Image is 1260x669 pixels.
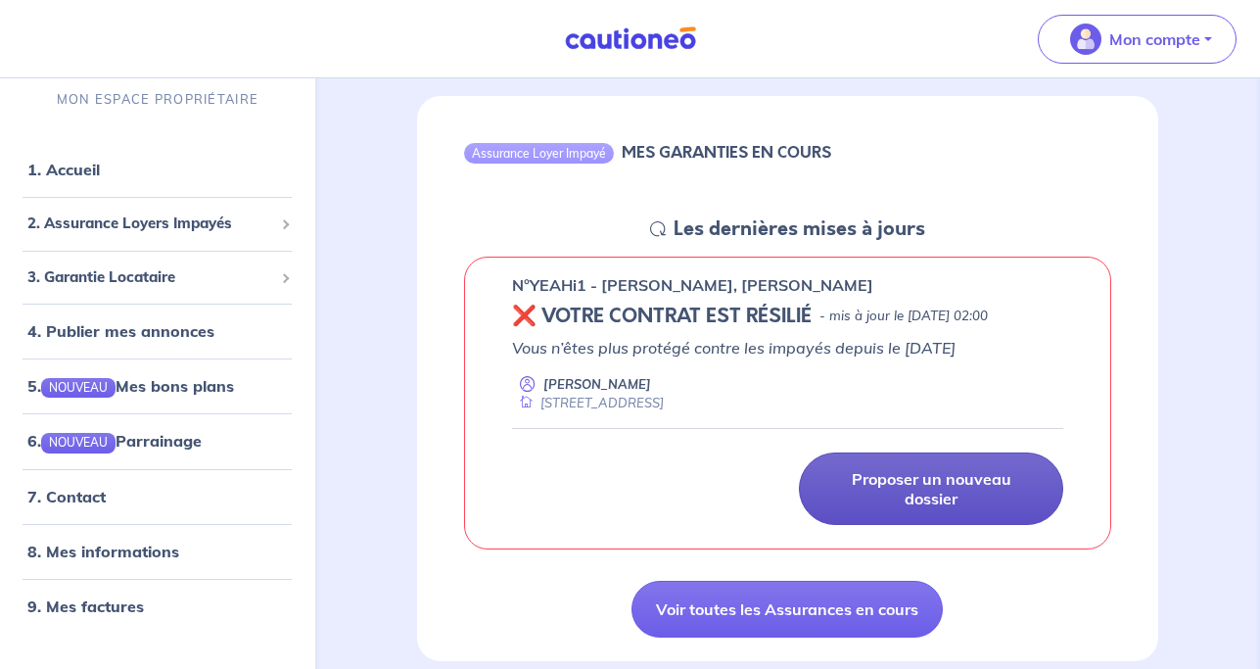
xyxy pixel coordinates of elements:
[27,432,202,452] a: 6.NOUVEAUParrainage
[464,143,614,163] div: Assurance Loyer Impayé
[27,266,273,289] span: 3. Garantie Locataire
[27,376,234,396] a: 5.NOUVEAUMes bons plans
[27,542,179,561] a: 8. Mes informations
[799,453,1063,525] a: Proposer un nouveau dossier
[557,26,704,51] img: Cautioneo
[819,307,988,326] p: - mis à jour le [DATE] 02:00
[27,597,144,616] a: 9. Mes factures
[631,581,943,638] a: Voir toutes les Assurances en cours
[1070,24,1101,55] img: illu_account_valid_menu.svg
[512,305,1063,328] div: state: REVOKED, Context: NEW,MAYBE-CERTIFICATE,RELATIONSHIP,LESSOR-DOCUMENTS
[543,375,651,394] p: [PERSON_NAME]
[27,321,214,341] a: 4. Publier mes annonces
[674,217,925,241] h5: Les dernières mises à jours
[1038,15,1237,64] button: illu_account_valid_menu.svgMon compte
[8,366,307,406] div: 5.NOUVEAUMes bons plans
[8,205,307,243] div: 2. Assurance Loyers Impayés
[8,150,307,189] div: 1. Accueil
[8,587,307,626] div: 9. Mes factures
[8,311,307,351] div: 4. Publier mes annonces
[27,213,273,235] span: 2. Assurance Loyers Impayés
[823,469,1039,508] p: Proposer un nouveau dossier
[1109,27,1200,51] p: Mon compte
[8,259,307,297] div: 3. Garantie Locataire
[8,477,307,516] div: 7. Contact
[512,305,812,328] h5: ❌ VOTRE CONTRAT EST RÉSILIÉ
[27,487,106,506] a: 7. Contact
[8,532,307,571] div: 8. Mes informations
[512,394,664,412] div: [STREET_ADDRESS]
[8,422,307,461] div: 6.NOUVEAUParrainage
[57,90,258,109] p: MON ESPACE PROPRIÉTAIRE
[512,336,1063,359] p: Vous n’êtes plus protégé contre les impayés depuis le [DATE]
[622,143,831,162] h6: MES GARANTIES EN COURS
[512,273,873,297] p: n°YEAHi1 - [PERSON_NAME], [PERSON_NAME]
[27,160,100,179] a: 1. Accueil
